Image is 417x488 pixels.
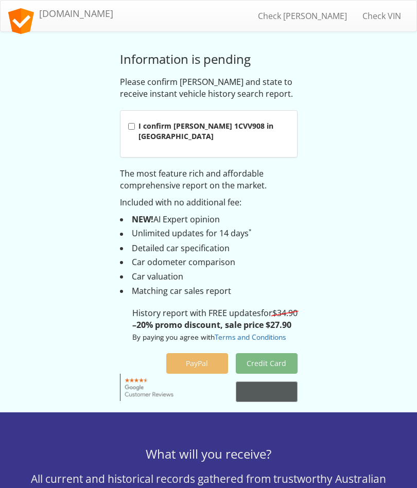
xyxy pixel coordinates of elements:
[132,214,153,225] strong: NEW!
[132,332,286,342] small: By paying you agree with
[132,319,291,330] strong: –20% promo discount, sale price $27.90
[120,168,298,191] p: The most feature rich and affordable comprehensive report on the market.
[120,53,298,66] h3: Information is pending
[120,242,298,254] li: Detailed car specification
[236,381,298,402] button: Google Pay
[250,3,355,29] a: Check [PERSON_NAME]
[261,307,298,319] span: for
[120,197,298,208] p: Included with no additional fee:
[138,121,273,141] strong: I confirm [PERSON_NAME] 1CVV908 in [GEOGRAPHIC_DATA]
[120,228,298,239] li: Unlimited updates for 14 days
[128,123,135,130] input: I confirm [PERSON_NAME] 1CVV908 in [GEOGRAPHIC_DATA]
[120,214,298,225] li: AI Expert opinion
[166,353,228,374] button: PayPal
[215,332,286,342] a: Terms and Conditions
[23,447,394,461] h3: What will you receive?
[120,256,298,268] li: Car odometer comparison
[355,3,409,29] a: Check VIN
[120,374,179,402] img: Google customer reviews
[120,285,298,297] li: Matching car sales report
[236,353,298,374] button: Credit Card
[1,1,121,26] a: [DOMAIN_NAME]
[120,271,298,283] li: Car valuation
[272,307,298,319] s: $34.90
[120,76,298,100] p: Please confirm [PERSON_NAME] and state to receive instant vehicle history search report.
[132,307,298,343] p: History report with FREE updates
[8,8,34,34] img: logo.svg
